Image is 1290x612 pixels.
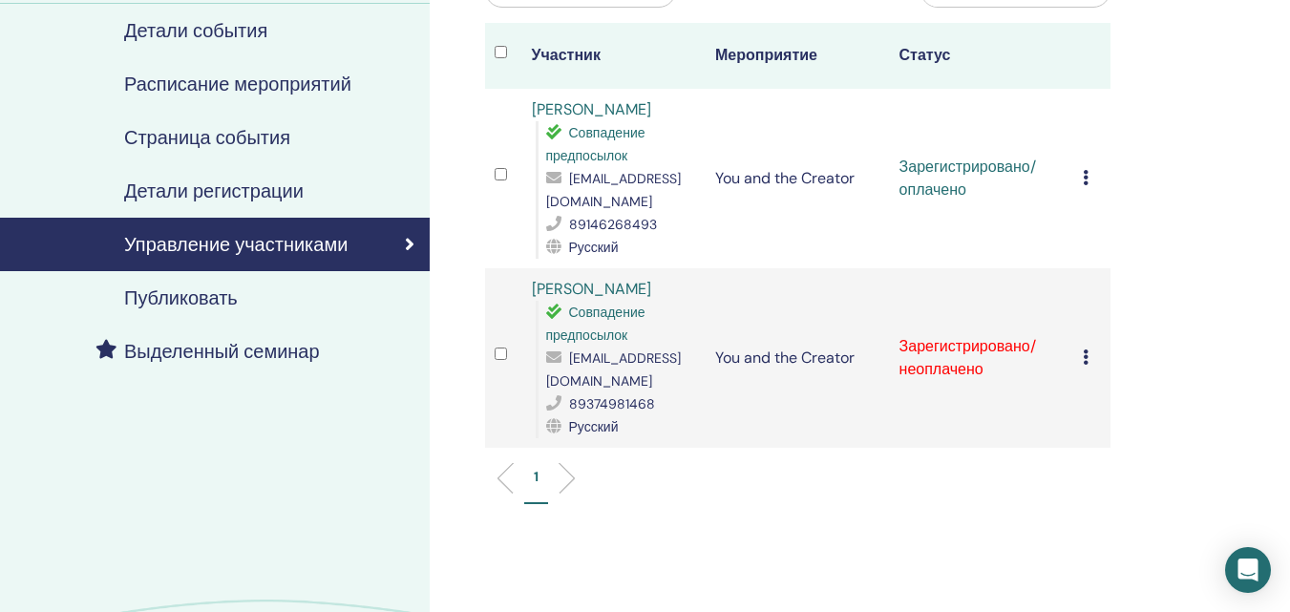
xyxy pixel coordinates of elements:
[569,239,619,256] span: Русский
[124,73,351,95] h4: Расписание мероприятий
[522,23,707,89] th: Участник
[546,170,681,210] span: [EMAIL_ADDRESS][DOMAIN_NAME]
[546,349,681,390] span: [EMAIL_ADDRESS][DOMAIN_NAME]
[124,233,348,256] h4: Управление участниками
[1225,547,1271,593] div: Open Intercom Messenger
[124,340,320,363] h4: Выделенный семинар
[706,268,890,448] td: You and the Creator
[124,286,238,309] h4: Публиковать
[706,89,890,268] td: You and the Creator
[890,23,1074,89] th: Статус
[124,126,290,149] h4: Страница события
[569,418,619,435] span: Русский
[534,467,539,487] p: 1
[569,216,657,233] span: 89146268493
[546,124,645,164] span: Совпадение предпосылок
[532,279,651,299] a: [PERSON_NAME]
[124,179,304,202] h4: Детали регистрации
[124,19,267,42] h4: Детали события
[532,99,651,119] a: [PERSON_NAME]
[706,23,890,89] th: Мероприятие
[546,304,645,344] span: Совпадение предпосылок
[569,395,655,412] span: 89374981468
